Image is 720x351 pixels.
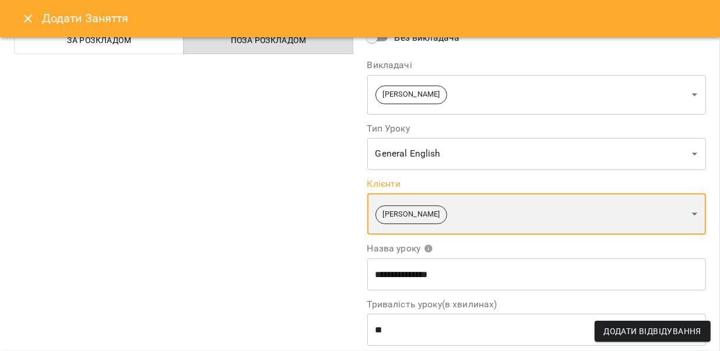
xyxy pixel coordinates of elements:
div: General English [367,138,707,171]
div: [PERSON_NAME] [367,193,707,235]
svg: Вкажіть назву уроку або виберіть клієнтів [424,244,433,253]
button: За розкладом [14,26,184,54]
span: Назва уроку [367,244,434,253]
button: Close [14,5,42,33]
div: [PERSON_NAME] [367,75,707,115]
label: Клієнти [367,179,707,189]
button: Поза розкладом [183,26,353,54]
span: Додати Відвідування [604,324,701,338]
span: [PERSON_NAME] [376,89,447,100]
span: За розкладом [22,33,177,47]
label: Тривалість уроку(в хвилинах) [367,300,707,309]
button: Додати Відвідування [595,321,711,342]
span: Поза розкладом [191,33,346,47]
h6: Додати Заняття [42,9,706,27]
span: Без викладача [395,31,460,45]
span: [PERSON_NAME] [376,209,447,220]
label: Тип Уроку [367,124,707,133]
label: Викладачі [367,61,707,70]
